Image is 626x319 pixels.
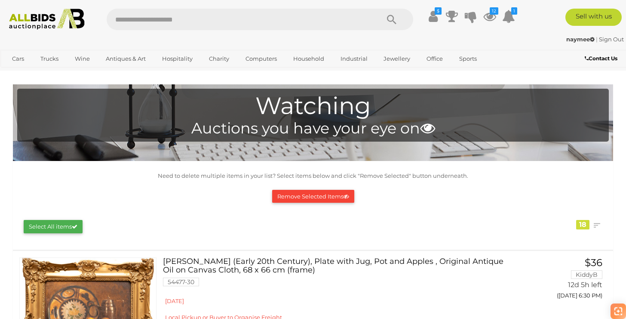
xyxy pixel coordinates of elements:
[100,52,151,66] a: Antiques & Art
[169,257,506,293] a: [PERSON_NAME] (Early 20th Century), Plate with Jug, Pot and Apples , Original Antique Oil on Canv...
[566,36,596,43] a: naymee
[17,171,609,181] p: Need to delete multiple items in your list? Select items below and click "Remove Selected" button...
[6,66,79,80] a: [GEOGRAPHIC_DATA]
[21,93,605,119] h1: Watching
[35,52,64,66] a: Trucks
[585,257,602,269] span: $36
[24,220,83,233] button: Select All items
[427,9,439,24] a: $
[69,52,95,66] a: Wine
[156,52,198,66] a: Hospitality
[378,52,416,66] a: Jewellery
[585,55,617,62] b: Contact Us
[483,9,496,24] a: 12
[5,9,89,30] img: Allbids.com.au
[335,52,373,66] a: Industrial
[566,36,595,43] strong: naymee
[240,52,282,66] a: Computers
[596,36,598,43] span: |
[21,120,605,137] h4: Auctions you have your eye on
[272,190,354,203] button: Remove Selected Items
[288,52,330,66] a: Household
[203,52,235,66] a: Charity
[370,9,413,30] button: Search
[502,9,515,24] a: 1
[454,52,482,66] a: Sports
[565,9,622,26] a: Sell with us
[6,52,30,66] a: Cars
[599,36,624,43] a: Sign Out
[585,54,620,63] a: Contact Us
[511,7,517,15] i: 1
[435,7,442,15] i: $
[421,52,448,66] a: Office
[490,7,498,15] i: 12
[576,220,589,229] div: 18
[519,257,605,304] a: $36 KiddyB 12d 5h left ([DATE] 6:30 PM)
